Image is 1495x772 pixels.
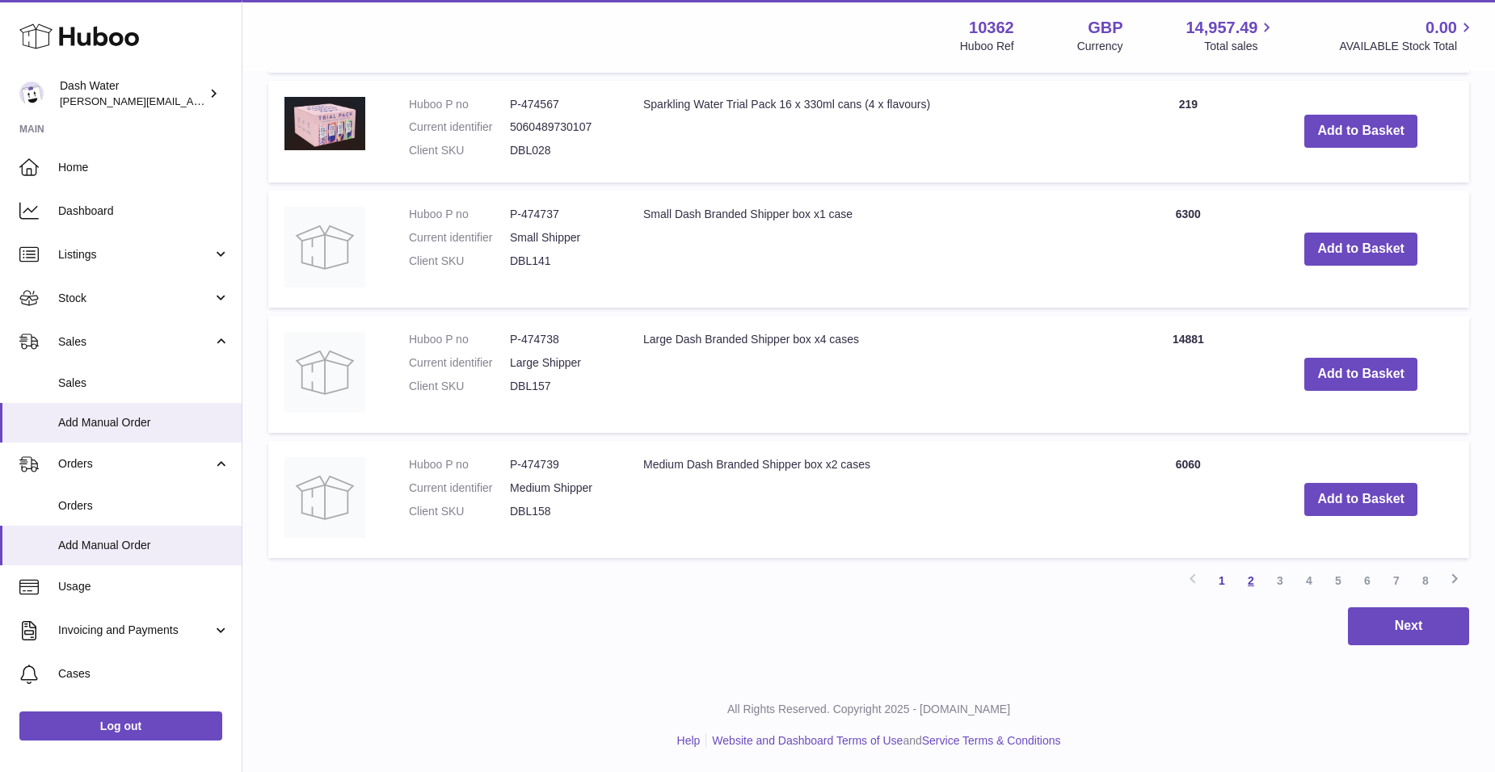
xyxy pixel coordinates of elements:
dt: Client SKU [409,254,510,269]
td: Large Dash Branded Shipper box x4 cases [627,316,1123,433]
dd: P-474737 [510,207,611,222]
dd: DBL157 [510,379,611,394]
div: Huboo Ref [960,39,1014,54]
div: Currency [1077,39,1123,54]
a: 14,957.49 Total sales [1185,17,1276,54]
span: Sales [58,376,230,391]
button: Add to Basket [1304,115,1417,148]
a: 8 [1411,566,1440,595]
span: Stock [58,291,213,306]
strong: GBP [1088,17,1122,39]
dt: Huboo P no [409,97,510,112]
span: [PERSON_NAME][EMAIL_ADDRESS][DOMAIN_NAME] [60,94,324,107]
dd: DBL028 [510,143,611,158]
span: Total sales [1204,39,1276,54]
td: Small Dash Branded Shipper box x1 case [627,191,1123,308]
dd: Small Shipper [510,230,611,245]
img: Medium Dash Branded Shipper box x2 cases [284,457,365,538]
dd: P-474567 [510,97,611,112]
span: Orders [58,456,213,472]
dd: DBL141 [510,254,611,269]
dt: Client SKU [409,379,510,394]
li: and [706,733,1060,749]
span: Dashboard [58,203,230,219]
span: AVAILABLE Stock Total [1339,39,1476,54]
dt: Client SKU [409,143,510,158]
a: 1 [1207,566,1236,595]
a: 2 [1236,566,1265,595]
a: Help [677,734,701,747]
a: Website and Dashboard Terms of Use [712,734,903,747]
a: 0.00 AVAILABLE Stock Total [1339,17,1476,54]
span: Orders [58,498,230,514]
dd: P-474739 [510,457,611,472]
a: 4 [1295,566,1324,595]
td: 14881 [1123,316,1253,433]
button: Add to Basket [1304,233,1417,266]
dt: Current identifier [409,480,510,496]
img: Small Dash Branded Shipper box x1 case [284,207,365,287]
td: 6060 [1123,441,1253,558]
dd: P-474738 [510,332,611,347]
a: Service Terms & Conditions [922,734,1061,747]
a: 5 [1324,566,1353,595]
button: Add to Basket [1304,358,1417,391]
span: Sales [58,334,213,350]
dt: Huboo P no [409,207,510,222]
img: Large Dash Branded Shipper box x4 cases [284,332,365,413]
strong: 10362 [969,17,1014,39]
button: Add to Basket [1304,483,1417,516]
img: Sparkling Water Trial Pack 16 x 330ml cans (4 x flavours) [284,97,365,150]
span: 14,957.49 [1185,17,1257,39]
div: Dash Water [60,78,205,109]
td: 6300 [1123,191,1253,308]
td: 219 [1123,81,1253,183]
span: Add Manual Order [58,415,230,430]
dt: Current identifier [409,355,510,371]
dd: Large Shipper [510,355,611,371]
p: All Rights Reserved. Copyright 2025 - [DOMAIN_NAME] [255,702,1482,717]
dt: Current identifier [409,230,510,245]
dd: 5060489730107 [510,120,611,135]
span: Usage [58,579,230,594]
button: Next [1348,607,1469,645]
span: Add Manual Order [58,538,230,553]
dt: Current identifier [409,120,510,135]
span: Cases [58,666,230,682]
img: james@dash-water.com [19,82,44,106]
a: 6 [1353,566,1382,595]
a: 7 [1382,566,1411,595]
a: 3 [1265,566,1295,595]
td: Sparkling Water Trial Pack 16 x 330ml cans (4 x flavours) [627,81,1123,183]
dt: Huboo P no [409,457,510,472]
dd: DBL158 [510,504,611,519]
span: Home [58,160,230,175]
span: Invoicing and Payments [58,623,213,638]
dt: Huboo P no [409,332,510,347]
td: Medium Dash Branded Shipper box x2 cases [627,441,1123,558]
span: 0.00 [1426,17,1457,39]
a: Log out [19,711,222,741]
dd: Medium Shipper [510,480,611,496]
dt: Client SKU [409,504,510,519]
span: Listings [58,247,213,262]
